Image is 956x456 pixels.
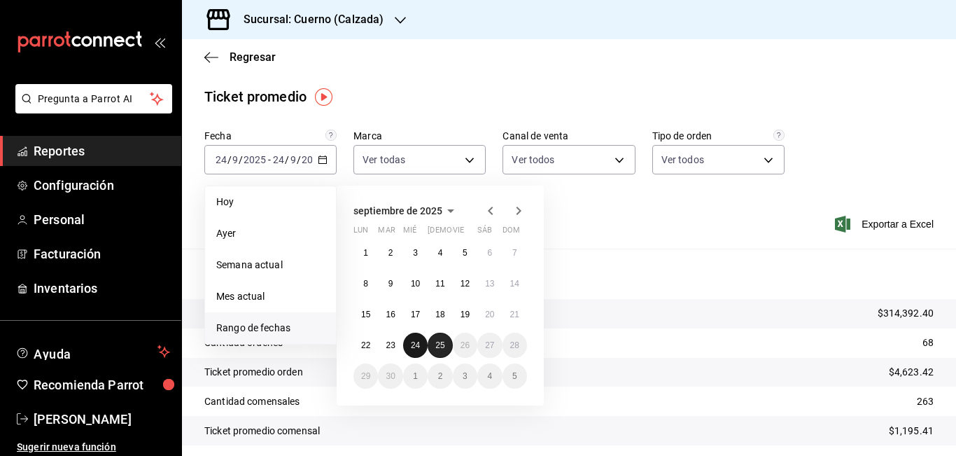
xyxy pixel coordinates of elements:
[216,195,325,209] span: Hoy
[388,248,393,258] abbr: 2 de septiembre de 2025
[461,279,470,289] abbr: 12 de septiembre de 2025
[378,240,402,265] button: 2 de septiembre de 2025
[272,154,285,165] input: --
[485,279,494,289] abbr: 13 de septiembre de 2025
[353,240,378,265] button: 1 de septiembre de 2025
[232,154,239,165] input: --
[773,130,785,141] svg: Todas las órdenes contabilizan 1 comensal a excepción de órdenes de mesa con comensales obligator...
[290,154,297,165] input: --
[285,154,289,165] span: /
[453,333,477,358] button: 26 de septiembre de 2025
[661,153,704,167] span: Ver todos
[502,302,527,327] button: 21 de septiembre de 2025
[363,279,368,289] abbr: 8 de septiembre de 2025
[889,424,934,438] p: $1,195.41
[453,240,477,265] button: 5 de septiembre de 2025
[413,248,418,258] abbr: 3 de septiembre de 2025
[268,154,271,165] span: -
[378,364,402,389] button: 30 de septiembre de 2025
[878,306,934,321] p: $314,392.40
[411,340,420,350] abbr: 24 de septiembre de 2025
[411,310,420,319] abbr: 17 de septiembre de 2025
[34,279,170,298] span: Inventarios
[353,205,442,216] span: septiembre de 2025
[453,302,477,327] button: 19 de septiembre de 2025
[353,333,378,358] button: 22 de septiembre de 2025
[477,364,502,389] button: 4 de octubre de 2025
[510,279,519,289] abbr: 14 de septiembre de 2025
[461,310,470,319] abbr: 19 de septiembre de 2025
[232,11,384,28] h3: Sucursal: Cuerno (Calzada)
[34,375,170,394] span: Recomienda Parrot
[428,240,452,265] button: 4 de septiembre de 2025
[510,310,519,319] abbr: 21 de septiembre de 2025
[386,371,395,381] abbr: 30 de septiembre de 2025
[889,365,934,380] p: $4,623.42
[204,50,276,64] button: Regresar
[227,154,232,165] span: /
[502,240,527,265] button: 7 de septiembre de 2025
[485,340,494,350] abbr: 27 de septiembre de 2025
[487,371,492,381] abbr: 4 de octubre de 2025
[485,310,494,319] abbr: 20 de septiembre de 2025
[34,210,170,229] span: Personal
[353,202,459,219] button: septiembre de 2025
[477,271,502,296] button: 13 de septiembre de 2025
[428,226,510,240] abbr: jueves
[325,130,337,141] svg: Información delimitada a máximo 62 días.
[403,226,416,240] abbr: miércoles
[239,154,243,165] span: /
[453,364,477,389] button: 3 de octubre de 2025
[502,364,527,389] button: 5 de octubre de 2025
[428,364,452,389] button: 2 de octubre de 2025
[435,340,444,350] abbr: 25 de septiembre de 2025
[403,271,428,296] button: 10 de septiembre de 2025
[386,310,395,319] abbr: 16 de septiembre de 2025
[363,153,405,167] span: Ver todas
[428,271,452,296] button: 11 de septiembre de 2025
[502,333,527,358] button: 28 de septiembre de 2025
[230,50,276,64] span: Regresar
[428,333,452,358] button: 25 de septiembre de 2025
[510,340,519,350] abbr: 28 de septiembre de 2025
[361,310,370,319] abbr: 15 de septiembre de 2025
[315,88,332,106] img: Tooltip marker
[403,333,428,358] button: 24 de septiembre de 2025
[215,154,227,165] input: --
[435,310,444,319] abbr: 18 de septiembre de 2025
[411,279,420,289] abbr: 10 de septiembre de 2025
[15,84,172,113] button: Pregunta a Parrot AI
[361,340,370,350] abbr: 22 de septiembre de 2025
[502,271,527,296] button: 14 de septiembre de 2025
[453,226,464,240] abbr: viernes
[34,244,170,263] span: Facturación
[353,226,368,240] abbr: lunes
[477,226,492,240] abbr: sábado
[216,289,325,304] span: Mes actual
[502,131,635,141] label: Canal de venta
[38,92,150,106] span: Pregunta a Parrot AI
[652,131,785,141] label: Tipo de orden
[204,365,303,380] p: Ticket promedio orden
[353,302,378,327] button: 15 de septiembre de 2025
[301,154,325,165] input: ----
[10,102,172,116] a: Pregunta a Parrot AI
[204,394,300,409] p: Cantidad comensales
[388,279,393,289] abbr: 9 de septiembre de 2025
[297,154,301,165] span: /
[34,343,152,360] span: Ayuda
[204,86,307,107] div: Ticket promedio
[435,279,444,289] abbr: 11 de septiembre de 2025
[34,410,170,429] span: [PERSON_NAME]
[477,240,502,265] button: 6 de septiembre de 2025
[838,216,934,233] button: Exportar a Excel
[477,333,502,358] button: 27 de septiembre de 2025
[403,302,428,327] button: 17 de septiembre de 2025
[216,226,325,241] span: Ayer
[363,248,368,258] abbr: 1 de septiembre de 2025
[353,271,378,296] button: 8 de septiembre de 2025
[438,371,443,381] abbr: 2 de octubre de 2025
[378,271,402,296] button: 9 de septiembre de 2025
